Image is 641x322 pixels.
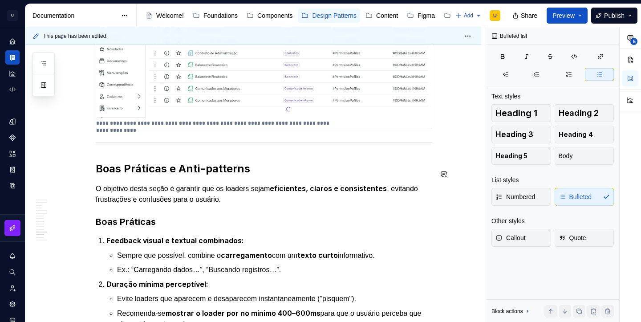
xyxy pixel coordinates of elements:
a: Design tokens [5,114,20,129]
button: Preview [547,8,588,24]
strong: texto curto [297,251,338,260]
div: Components [257,11,292,20]
a: Settings [5,297,20,311]
button: U [2,6,23,25]
a: Home [5,34,20,49]
span: Heading 2 [559,109,599,118]
span: Publish [604,11,625,20]
div: Foundations [203,11,238,20]
p: O objetivo desta seção é garantir que os loaders sejam , evitando frustrações e confusões para o ... [96,183,432,205]
span: Heading 5 [495,151,527,160]
div: U [7,10,18,21]
span: Share [521,11,537,20]
div: Documentation [32,11,117,20]
a: Invite team [5,281,20,295]
button: Add [453,9,484,22]
span: 5 [630,38,637,45]
a: Assets [5,147,20,161]
strong: mostrar o loader por no mínimo 400–600ms [166,309,320,318]
span: Preview [552,11,575,20]
a: Content [362,8,402,23]
button: Heading 5 [491,147,551,165]
span: Callout [495,233,526,242]
button: Heading 1 [491,104,551,122]
button: Heading 4 [555,126,614,143]
span: Heading 1 [495,109,537,118]
div: Text styles [491,92,520,101]
button: Publish [591,8,637,24]
div: Block actions [491,305,531,318]
a: Data sources [5,179,20,193]
a: Components [243,8,296,23]
span: Quote [559,233,586,242]
div: Design Patterns [312,11,357,20]
div: Page tree [142,7,451,24]
span: Heading 4 [559,130,593,139]
p: Ex.: “Carregando dados…”, “Buscando registros…”. [117,265,432,275]
strong: carregamento [221,251,272,260]
p: Sempre que possível, combine o com um informativo. [117,250,432,261]
a: Analytics [5,66,20,81]
button: Heading 3 [491,126,551,143]
div: U [493,12,497,19]
strong: Duração mínima perceptível: [106,280,208,289]
button: Quote [555,229,614,247]
span: Heading 3 [495,130,533,139]
a: Components [5,130,20,145]
button: Notifications [5,249,20,263]
strong: eficientes, claros e consistentes [270,184,387,193]
button: Heading 2 [555,104,614,122]
button: Body [555,147,614,165]
div: Block actions [491,308,523,315]
div: Other styles [491,216,525,225]
div: Content [376,11,398,20]
span: Numbered [495,192,535,201]
button: Search ⌘K [5,265,20,279]
strong: Boas Práticas [96,216,156,227]
a: Changelog [440,8,488,23]
a: Foundations [189,8,241,23]
a: Design Patterns [298,8,360,23]
button: Share [508,8,543,24]
p: Evite loaders que aparecem e desaparecem instantaneamente ("pisquem"). [117,293,432,304]
span: This page has been edited. [43,33,108,40]
span: Add [464,12,473,19]
a: Documentation [5,50,20,65]
div: List styles [491,175,519,184]
div: Welcome! [156,11,184,20]
a: Figma [403,8,438,23]
strong: Boas Práticas e Anti-patterns [96,162,250,175]
button: Numbered [491,188,551,206]
a: Welcome! [142,8,187,23]
button: Callout [491,229,551,247]
div: Figma [418,11,435,20]
strong: Feedback visual e textual combinados: [106,236,244,245]
a: Code automation [5,82,20,97]
span: Body [559,151,573,160]
a: Storybook stories [5,163,20,177]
